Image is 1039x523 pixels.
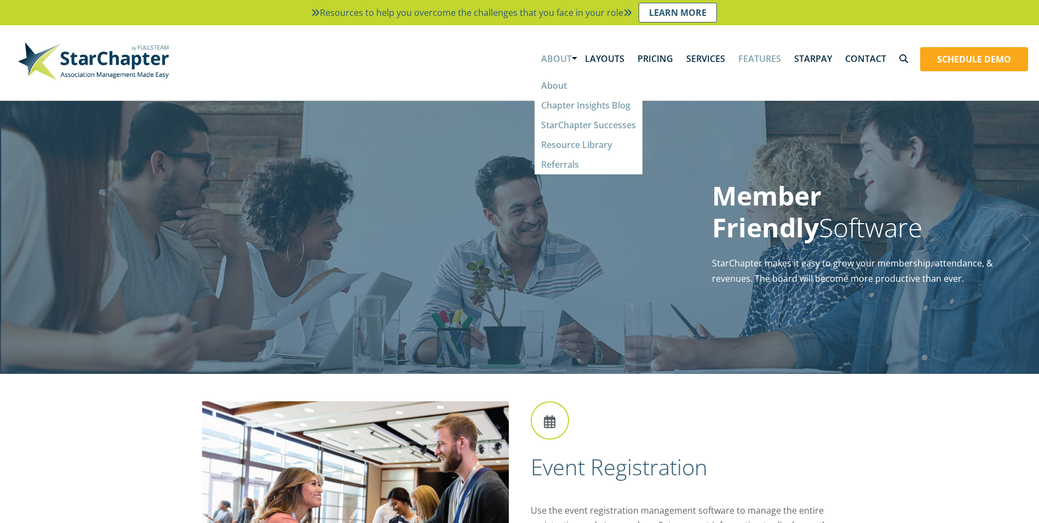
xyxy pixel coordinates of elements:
a: Schedule Demo [921,48,1027,71]
a: Next [1023,226,1039,254]
a: Chapter Insights Blog [535,95,642,115]
li: Resources to help you overcome the challenges that you face in your role [306,3,722,22]
a: Referrals [535,155,642,174]
a: StarPay [788,42,839,76]
p: StarChapter makes it easy to grow your membership, attendance, & revenues. The board will become ... [712,256,1014,286]
a: Resource Library [535,135,642,155]
a: About [535,76,642,95]
h1: Software [712,180,1014,243]
strong: Member Friendly [712,178,822,245]
a: StarChapter Successes [535,115,642,135]
a: Features [732,42,788,76]
h2: Event Registration [531,453,837,481]
a: About [535,42,578,76]
a: Contact [839,42,893,76]
a: Learn More [639,3,717,22]
a: Pricing [631,42,680,76]
a: Layouts [578,42,631,76]
img: StarChapter-with-Tagline-Main-500.jpg [11,36,175,86]
a: Services [680,42,732,76]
